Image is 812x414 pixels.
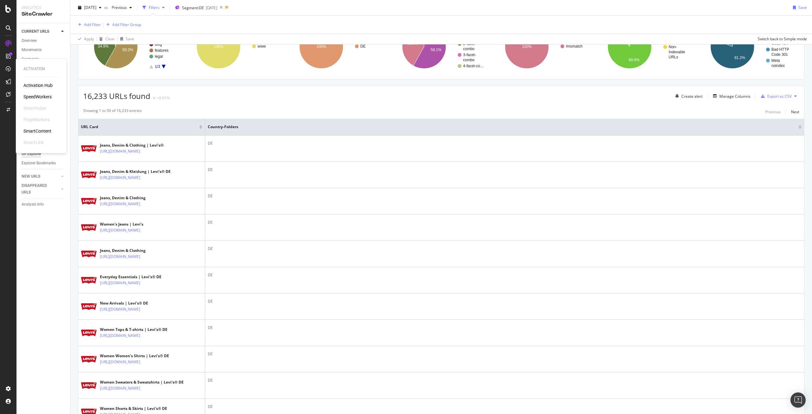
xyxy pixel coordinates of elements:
[629,58,639,62] text: 89.9%
[700,19,799,74] svg: A chart.
[391,19,490,74] svg: A chart.
[22,160,66,167] a: Explorer Bookmarks
[22,173,59,180] a: NEW URLS
[790,392,806,408] div: Open Intercom Messenger
[100,274,161,280] div: Everyday Essentials | Levi's® DE
[22,47,66,53] a: Movements
[84,22,101,27] div: Add Filter
[100,142,164,148] div: Jeans, Denim & Clothing | Levi's®
[98,44,108,49] text: 34.8%
[208,220,802,225] div: DE
[208,351,802,357] div: DE
[81,330,97,336] img: main image
[463,53,476,57] text: 3-facet-
[81,356,97,363] img: main image
[771,47,789,52] text: Bad HTTP
[81,251,97,257] img: main image
[100,195,161,201] div: Jeans, Denim & Clothing
[75,34,94,44] button: Apply
[100,406,167,411] div: Women Shorts & Skirts | Levi's® DE
[140,3,167,13] button: Filters
[758,91,792,101] button: Export as CSV
[23,139,44,146] div: SmartLink
[289,19,388,74] svg: A chart.
[316,44,326,49] text: 100%
[105,36,115,42] div: Clear
[100,227,140,233] a: [URL][DOMAIN_NAME]
[22,173,40,180] div: NEW URLS
[84,36,94,42] div: Apply
[83,19,182,74] svg: A chart.
[791,109,799,115] div: Next
[23,105,46,111] div: SmartIndex
[673,91,703,101] button: Create alert
[22,56,39,62] div: Segments
[155,54,163,59] text: legal
[81,172,97,178] img: main image
[100,201,140,207] a: [URL][DOMAIN_NAME]
[81,145,97,152] img: main image
[23,82,53,89] a: Activation Hub
[100,300,161,306] div: New Arrivals | Levi's® DE
[771,41,788,46] text: Code 404
[155,42,162,47] text: blog
[681,94,703,99] div: Create alert
[23,94,52,100] div: SpeedWorkers
[734,56,745,60] text: 81.2%
[22,182,54,196] div: DISAPPEARED URLS
[100,327,167,332] div: Women Tops & T-shirts | Levi's® DE
[22,37,66,44] a: Overview
[104,5,109,10] span: vs
[522,44,532,49] text: 100%
[597,19,696,74] svg: A chart.
[75,3,104,13] button: [DATE]
[208,193,802,199] div: DE
[112,22,141,27] div: Add Filter Group
[463,58,475,62] text: combo
[208,325,802,331] div: DE
[109,3,134,13] button: Previous
[22,160,56,167] div: Explorer Bookmarks
[81,224,97,231] img: main image
[669,50,685,54] text: Indexable
[494,19,593,74] svg: A chart.
[122,48,133,52] text: 58.2%
[100,169,171,174] div: Jeans, Denim & Kleidung | Levi's® DE
[126,36,134,42] div: Save
[208,272,802,278] div: DE
[22,10,65,18] div: SiteCrawler
[83,108,142,115] div: Showing 1 to 50 of 16,233 entries
[22,28,49,35] div: CURRENT URLS
[100,359,140,365] a: [URL][DOMAIN_NAME]
[186,19,285,74] svg: A chart.
[208,167,802,173] div: DE
[81,198,97,205] img: main image
[155,48,168,53] text: features
[23,116,50,123] div: PageWorkers
[22,151,66,157] a: Url Explorer
[155,64,160,69] text: 1/3
[22,56,66,62] a: Segments
[765,109,781,115] div: Previous
[431,48,442,52] text: 58.1%
[100,353,169,359] div: Women Women’s Shirts | Levi's® DE
[790,3,807,13] button: Save
[755,34,807,44] button: Switch back to Simple mode
[100,248,161,253] div: Jeans, Denim & Clothing
[22,201,66,208] a: Analysis Info
[710,92,750,100] button: Manage Columns
[669,55,678,59] text: URLs
[100,385,140,391] a: [URL][DOMAIN_NAME]
[407,41,417,46] text: 41.8%
[75,21,101,29] button: Add Filter
[758,36,807,42] div: Switch back to Simple mode
[153,97,155,99] img: Equal
[100,148,140,154] a: [URL][DOMAIN_NAME]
